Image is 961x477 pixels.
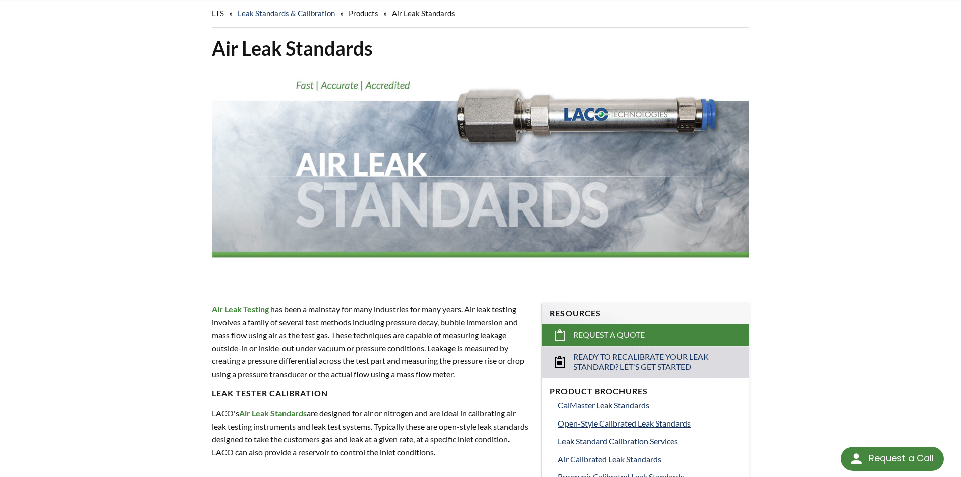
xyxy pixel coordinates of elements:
[558,453,741,466] a: Air Calibrated Leak Standards
[573,330,645,340] span: Request a Quote
[550,386,741,397] h4: Product Brochures
[558,454,661,464] span: Air Calibrated Leak Standards
[573,352,719,373] span: Ready to Recalibrate Your Leak Standard? Let's Get Started
[212,388,530,399] h4: Leak Tester Calibration
[848,451,864,467] img: round button
[558,400,649,410] span: CalMaster Leak Standards
[212,303,530,381] p: has been a mainstay for many industries for many years. Air leak testing involves a family of sev...
[542,324,749,346] a: Request a Quote
[212,407,530,458] p: LACO's are designed for air or nitrogen and are ideal in calibrating air leak testing instruments...
[841,447,944,471] div: Request a Call
[558,418,691,428] span: Open-Style Calibrated Leak Standards
[212,69,750,284] img: Air Leak Standards header
[558,435,741,448] a: Leak Standard Calibration Services
[212,304,269,314] strong: Air Leak Testing
[558,399,741,412] a: CalMaster Leak Standards
[542,346,749,378] a: Ready to Recalibrate Your Leak Standard? Let's Get Started
[558,417,741,430] a: Open-Style Calibrated Leak Standards
[392,9,455,18] span: Air Leak Standards
[239,408,307,418] strong: Air Leak Standards
[869,447,934,470] div: Request a Call
[550,308,741,319] h4: Resources
[238,9,335,18] a: Leak Standards & Calibration
[212,9,224,18] span: LTS
[212,36,750,61] h1: Air Leak Standards
[558,436,678,446] span: Leak Standard Calibration Services
[349,9,378,18] span: Products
